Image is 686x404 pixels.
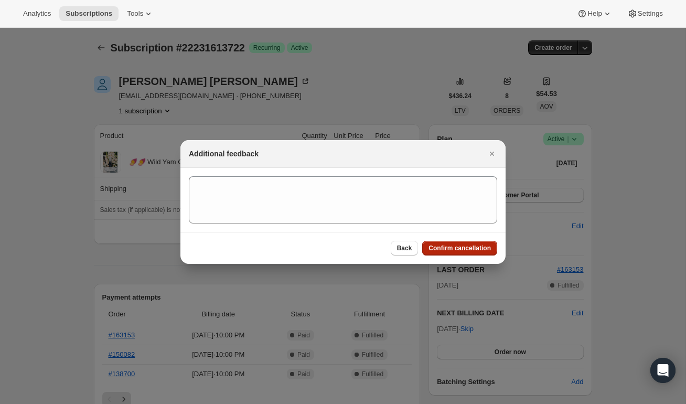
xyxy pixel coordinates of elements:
[428,244,491,252] span: Confirm cancellation
[621,6,669,21] button: Settings
[422,241,497,256] button: Confirm cancellation
[397,244,412,252] span: Back
[650,358,676,383] div: Open Intercom Messenger
[587,9,602,18] span: Help
[127,9,143,18] span: Tools
[59,6,119,21] button: Subscriptions
[17,6,57,21] button: Analytics
[121,6,160,21] button: Tools
[571,6,618,21] button: Help
[638,9,663,18] span: Settings
[66,9,112,18] span: Subscriptions
[23,9,51,18] span: Analytics
[189,148,259,159] h2: Additional feedback
[485,146,499,161] button: Close
[391,241,419,256] button: Back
